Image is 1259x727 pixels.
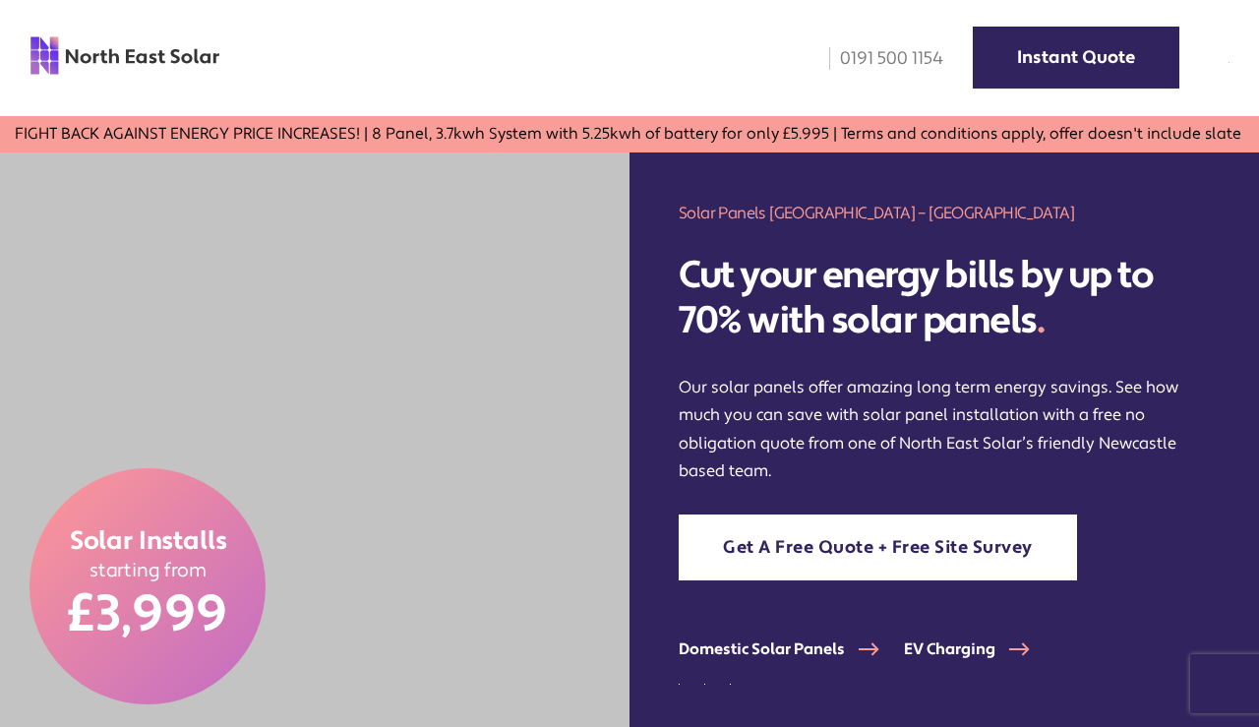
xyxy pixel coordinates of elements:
[89,558,207,582] span: starting from
[904,639,1054,659] a: EV Charging
[679,202,1210,224] h1: Solar Panels [GEOGRAPHIC_DATA] – [GEOGRAPHIC_DATA]
[679,639,904,659] a: Domestic Solar Panels
[679,515,1077,580] a: Get A Free Quote + Free Site Survey
[679,374,1210,484] p: Our solar panels offer amazing long term energy savings. See how much you can save with solar pan...
[599,703,600,704] img: which logo
[679,254,1210,344] h2: Cut your energy bills by up to 70% with solar panels
[1229,62,1229,63] img: menu icon
[815,47,943,70] a: 0191 500 1154
[1037,297,1045,345] span: .
[30,468,266,704] a: Solar Installs starting from £3,999
[68,582,228,647] span: £3,999
[829,47,830,70] img: phone icon
[69,524,226,558] span: Solar Installs
[30,35,220,77] img: north east solar logo
[973,27,1179,89] a: Instant Quote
